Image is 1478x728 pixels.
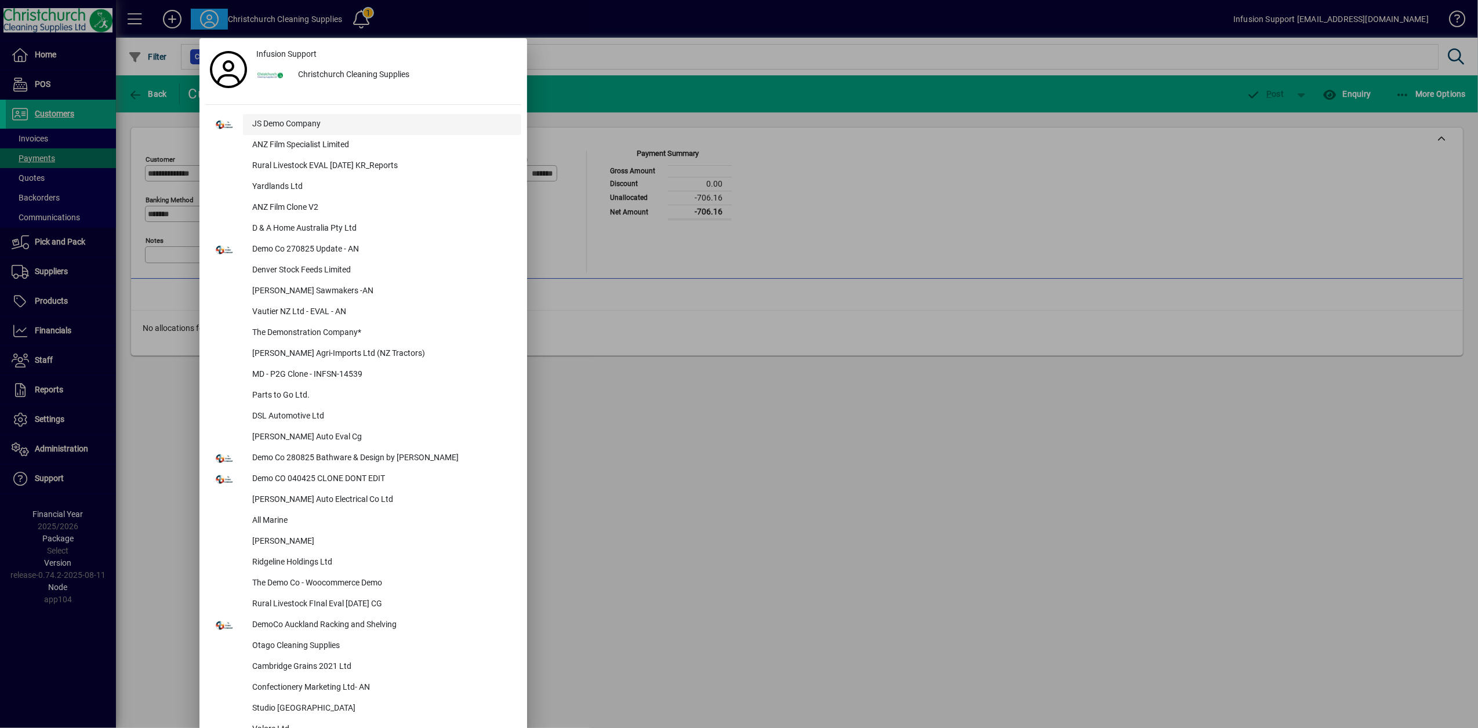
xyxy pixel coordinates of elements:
[243,698,521,719] div: Studio [GEOGRAPHIC_DATA]
[243,615,521,636] div: DemoCo Auckland Racking and Shelving
[205,302,521,323] button: Vautier NZ Ltd - EVAL - AN
[243,260,521,281] div: Denver Stock Feeds Limited
[256,48,317,60] span: Infusion Support
[243,636,521,657] div: Otago Cleaning Supplies
[205,239,521,260] button: Demo Co 270825 Update - AN
[205,260,521,281] button: Denver Stock Feeds Limited
[243,323,521,344] div: The Demonstration Company*
[243,365,521,385] div: MD - P2G Clone - INFSN-14539
[243,406,521,427] div: DSL Automotive Ltd
[205,156,521,177] button: Rural Livestock EVAL [DATE] KR_Reports
[243,594,521,615] div: Rural Livestock FInal Eval [DATE] CG
[205,323,521,344] button: The Demonstration Company*
[205,385,521,406] button: Parts to Go Ltd.
[205,365,521,385] button: MD - P2G Clone - INFSN-14539
[205,511,521,532] button: All Marine
[205,532,521,552] button: [PERSON_NAME]
[205,636,521,657] button: Otago Cleaning Supplies
[243,302,521,323] div: Vautier NZ Ltd - EVAL - AN
[205,552,521,573] button: Ridgeline Holdings Ltd
[205,657,521,678] button: Cambridge Grains 2021 Ltd
[205,448,521,469] button: Demo Co 280825 Bathware & Design by [PERSON_NAME]
[243,657,521,678] div: Cambridge Grains 2021 Ltd
[205,198,521,219] button: ANZ Film Clone V2
[289,65,521,86] div: Christchurch Cleaning Supplies
[205,469,521,490] button: Demo CO 040425 CLONE DONT EDIT
[243,198,521,219] div: ANZ Film Clone V2
[205,219,521,239] button: D & A Home Australia Pty Ltd
[205,490,521,511] button: [PERSON_NAME] Auto Electrical Co Ltd
[243,239,521,260] div: Demo Co 270825 Update - AN
[205,573,521,594] button: The Demo Co - Woocommerce Demo
[205,135,521,156] button: ANZ Film Specialist Limited
[205,427,521,448] button: [PERSON_NAME] Auto Eval Cg
[252,44,521,65] a: Infusion Support
[243,511,521,532] div: All Marine
[243,490,521,511] div: [PERSON_NAME] Auto Electrical Co Ltd
[243,344,521,365] div: [PERSON_NAME] Agri-Imports Ltd (NZ Tractors)
[205,114,521,135] button: JS Demo Company
[243,532,521,552] div: [PERSON_NAME]
[205,406,521,427] button: DSL Automotive Ltd
[205,177,521,198] button: Yardlands Ltd
[243,177,521,198] div: Yardlands Ltd
[243,219,521,239] div: D & A Home Australia Pty Ltd
[243,156,521,177] div: Rural Livestock EVAL [DATE] KR_Reports
[243,135,521,156] div: ANZ Film Specialist Limited
[243,427,521,448] div: [PERSON_NAME] Auto Eval Cg
[205,678,521,698] button: Confectionery Marketing Ltd- AN
[243,573,521,594] div: The Demo Co - Woocommerce Demo
[243,385,521,406] div: Parts to Go Ltd.
[243,114,521,135] div: JS Demo Company
[243,448,521,469] div: Demo Co 280825 Bathware & Design by [PERSON_NAME]
[205,594,521,615] button: Rural Livestock FInal Eval [DATE] CG
[205,344,521,365] button: [PERSON_NAME] Agri-Imports Ltd (NZ Tractors)
[243,678,521,698] div: Confectionery Marketing Ltd- AN
[243,281,521,302] div: [PERSON_NAME] Sawmakers -AN
[205,281,521,302] button: [PERSON_NAME] Sawmakers -AN
[243,552,521,573] div: Ridgeline Holdings Ltd
[205,59,252,80] a: Profile
[252,65,521,86] button: Christchurch Cleaning Supplies
[205,698,521,719] button: Studio [GEOGRAPHIC_DATA]
[243,469,521,490] div: Demo CO 040425 CLONE DONT EDIT
[205,615,521,636] button: DemoCo Auckland Racking and Shelving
